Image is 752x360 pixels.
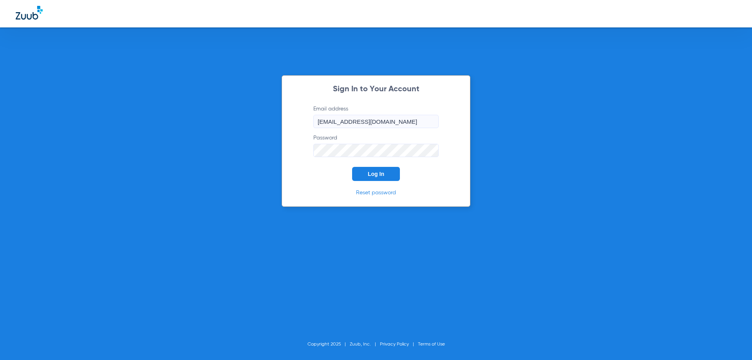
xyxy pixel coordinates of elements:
[350,340,380,348] li: Zuub, Inc.
[368,171,384,177] span: Log In
[313,144,439,157] input: Password
[313,115,439,128] input: Email address
[713,322,752,360] iframe: Chat Widget
[380,342,409,347] a: Privacy Policy
[352,167,400,181] button: Log In
[356,190,396,195] a: Reset password
[313,105,439,128] label: Email address
[313,134,439,157] label: Password
[418,342,445,347] a: Terms of Use
[16,6,43,20] img: Zuub Logo
[307,340,350,348] li: Copyright 2025
[302,85,450,93] h2: Sign In to Your Account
